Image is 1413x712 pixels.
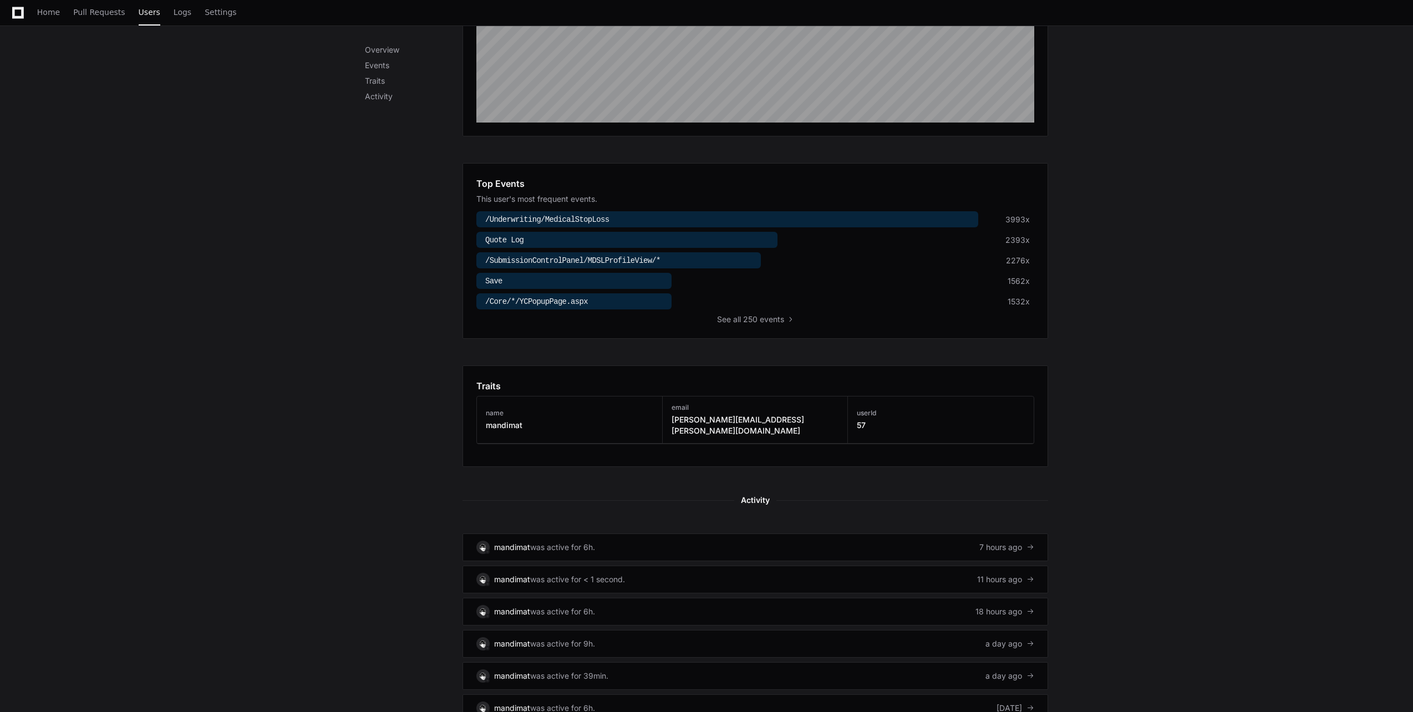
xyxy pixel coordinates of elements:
div: mandimat [494,638,530,649]
span: Users [139,9,160,16]
div: was active for 39min. [530,670,608,682]
a: mandimatwas active for 39min.a day ago [462,662,1048,690]
div: mandimat [494,574,530,585]
h3: mandimat [486,420,522,431]
div: mandimat [494,542,530,553]
span: all 250 events [733,314,784,325]
a: mandimatwas active for 6h.7 hours ago [462,533,1048,561]
app-pz-page-link-header: Traits [476,379,1034,393]
div: 3993x [1005,214,1030,225]
a: mandimatwas active for 9h.a day ago [462,630,1048,658]
div: was active for 9h. [530,638,595,649]
span: /SubmissionControlPanel/MDSLProfileView/* [485,256,660,265]
img: 12.svg [477,542,488,552]
h3: userId [857,409,876,418]
span: Home [37,9,60,16]
div: was active for 6h. [530,542,595,553]
h3: name [486,409,522,418]
h3: email [672,403,839,412]
div: 2276x [1006,255,1030,266]
div: 1562x [1008,276,1030,287]
span: Activity [734,494,776,507]
p: Activity [365,91,462,102]
button: Seeall 250 events [717,314,794,325]
h3: [PERSON_NAME][EMAIL_ADDRESS][PERSON_NAME][DOMAIN_NAME] [672,414,839,436]
div: 11 hours ago [977,574,1034,585]
div: was active for 6h. [530,606,595,617]
h3: 57 [857,420,876,431]
div: mandimat [494,606,530,617]
div: mandimat [494,670,530,682]
p: Traits [365,75,462,87]
span: See [717,314,731,325]
div: 1532x [1008,296,1030,307]
span: /Underwriting/MedicalStopLoss [485,215,609,224]
p: Overview [365,44,462,55]
img: 12.svg [477,638,488,649]
div: was active for < 1 second. [530,574,625,585]
span: Settings [205,9,236,16]
div: 18 hours ago [975,606,1034,617]
img: 12.svg [477,574,488,584]
span: Quote Log [485,236,523,245]
img: 12.svg [477,606,488,617]
div: a day ago [985,670,1034,682]
h1: Top Events [476,177,525,190]
div: This user's most frequent events. [476,194,1034,205]
span: /Core/*/YCPopupPage.aspx [485,297,588,306]
span: Save [485,277,502,286]
img: 12.svg [477,670,488,681]
a: mandimatwas active for < 1 second.11 hours ago [462,566,1048,593]
span: Logs [174,9,191,16]
span: Pull Requests [73,9,125,16]
div: a day ago [985,638,1034,649]
p: Events [365,60,462,71]
h1: Traits [476,379,501,393]
div: 7 hours ago [979,542,1034,553]
div: 2393x [1005,235,1030,246]
a: mandimatwas active for 6h.18 hours ago [462,598,1048,625]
